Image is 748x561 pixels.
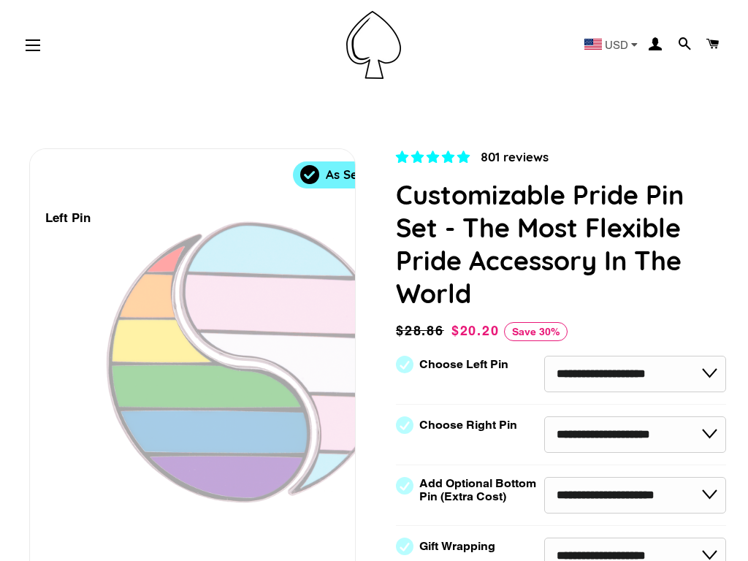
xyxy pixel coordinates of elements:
[419,540,495,553] label: Gift Wrapping
[451,323,500,338] span: $20.20
[396,178,726,310] h1: Customizable Pride Pin Set - The Most Flexible Pride Accessory In The World
[346,11,401,79] img: Pin-Ace
[481,149,549,164] span: 801 reviews
[396,321,448,341] span: $28.86
[419,358,508,371] label: Choose Left Pin
[419,477,542,503] label: Add Optional Bottom Pin (Extra Cost)
[419,419,517,432] label: Choose Right Pin
[396,150,473,164] span: 4.83 stars
[504,322,568,341] span: Save 30%
[605,39,628,50] span: USD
